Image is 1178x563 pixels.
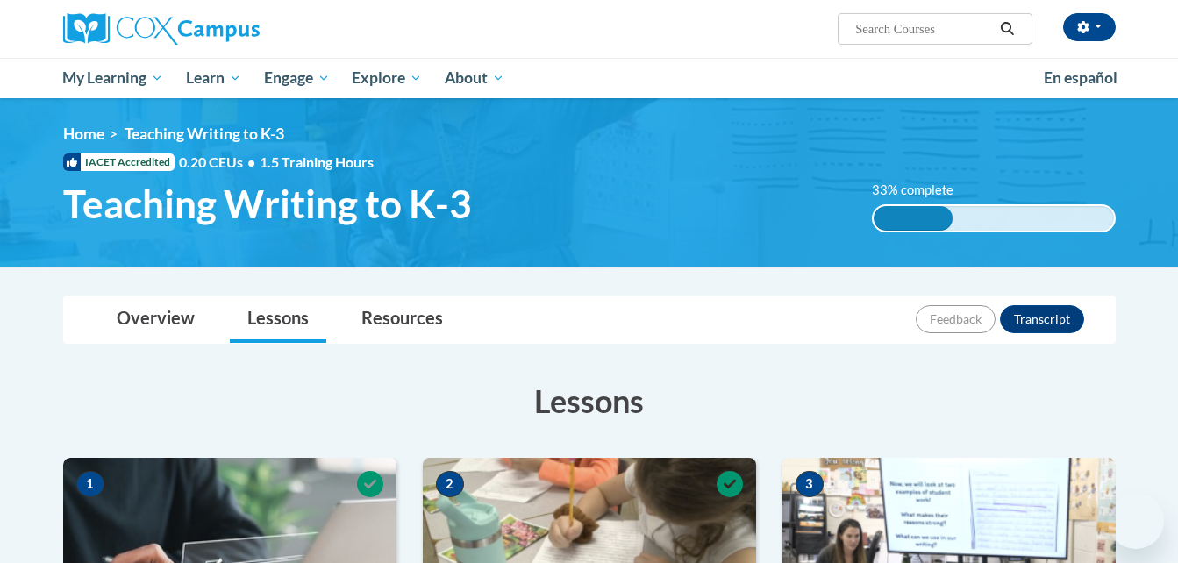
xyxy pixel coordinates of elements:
[186,68,241,89] span: Learn
[37,58,1142,98] div: Main menu
[264,68,330,89] span: Engage
[63,13,396,45] a: Cox Campus
[1063,13,1116,41] button: Account Settings
[175,58,253,98] a: Learn
[63,181,472,227] span: Teaching Writing to K-3
[63,153,175,171] span: IACET Accredited
[874,206,953,231] div: 33% complete
[76,471,104,497] span: 1
[1108,493,1164,549] iframe: Button to launch messaging window
[253,58,341,98] a: Engage
[99,296,212,343] a: Overview
[63,125,104,143] a: Home
[994,18,1020,39] button: Search
[125,125,284,143] span: Teaching Writing to K-3
[247,153,255,170] span: •
[1000,305,1084,333] button: Transcript
[352,68,422,89] span: Explore
[1044,68,1117,87] span: En español
[853,18,994,39] input: Search Courses
[344,296,460,343] a: Resources
[916,305,996,333] button: Feedback
[179,153,260,172] span: 0.20 CEUs
[433,58,516,98] a: About
[872,181,973,200] label: 33% complete
[62,68,163,89] span: My Learning
[63,13,260,45] img: Cox Campus
[436,471,464,497] span: 2
[445,68,504,89] span: About
[260,153,374,170] span: 1.5 Training Hours
[340,58,433,98] a: Explore
[230,296,326,343] a: Lessons
[63,379,1116,423] h3: Lessons
[1032,60,1129,96] a: En español
[796,471,824,497] span: 3
[52,58,175,98] a: My Learning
